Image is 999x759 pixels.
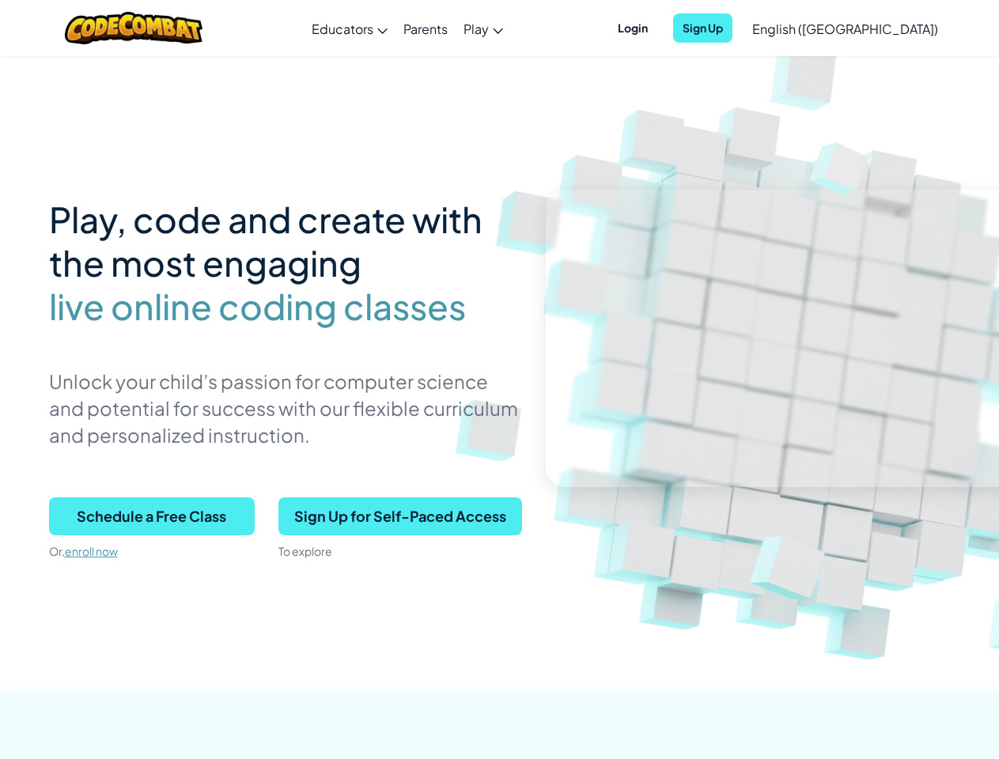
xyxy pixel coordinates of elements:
img: CodeCombat logo [65,12,203,44]
button: Sign Up [673,13,732,43]
span: Or, [49,544,65,558]
button: Login [608,13,657,43]
span: Educators [312,21,373,37]
span: Play, code and create with the most engaging [49,197,482,285]
span: To explore [278,544,332,558]
a: English ([GEOGRAPHIC_DATA]) [744,7,946,50]
span: live online coding classes [49,285,466,328]
a: Educators [304,7,395,50]
p: Unlock your child’s passion for computer science and potential for success with our flexible curr... [49,368,522,448]
span: English ([GEOGRAPHIC_DATA]) [752,21,938,37]
a: enroll now [65,544,118,558]
a: Parents [395,7,456,50]
img: Overlap cubes [720,491,864,632]
a: Play [456,7,511,50]
img: Overlap cubes [786,117,897,217]
button: Sign Up for Self-Paced Access [278,497,522,535]
span: Play [464,21,489,37]
button: Schedule a Free Class [49,497,255,535]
